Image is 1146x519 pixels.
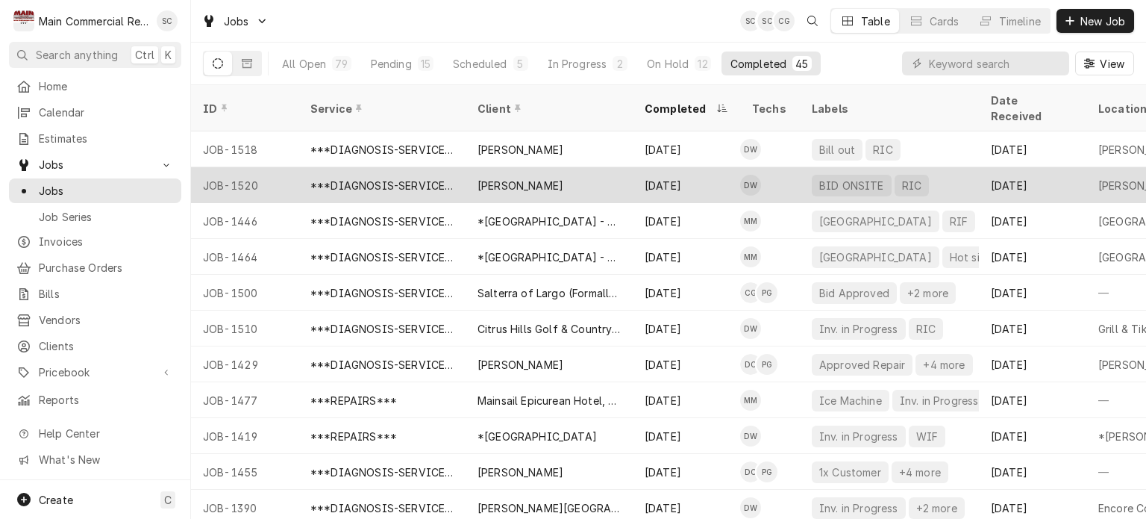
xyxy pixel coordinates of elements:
[979,167,1086,203] div: [DATE]
[915,500,959,516] div: +2 more
[39,183,174,199] span: Jobs
[861,13,890,29] div: Table
[740,211,761,231] div: MM
[39,494,73,506] span: Create
[9,421,181,446] a: Go to Help Center
[310,101,451,116] div: Service
[645,101,713,116] div: Completed
[1077,13,1128,29] span: New Job
[921,357,966,373] div: +4 more
[191,454,298,490] div: JOB-1455
[9,42,181,68] button: Search anythingCtrlK
[191,167,298,203] div: JOB-1520
[1056,9,1134,33] button: New Job
[36,47,118,63] span: Search anything
[191,382,298,418] div: JOB-1477
[740,318,761,339] div: Dorian Wertz's Avatar
[371,56,412,72] div: Pending
[39,78,174,94] span: Home
[647,56,689,72] div: On Hold
[421,56,430,72] div: 15
[224,13,249,29] span: Jobs
[740,390,761,411] div: Mike Marchese's Avatar
[164,492,172,508] span: C
[740,139,761,160] div: DW
[979,382,1086,418] div: [DATE]
[9,255,181,280] a: Purchase Orders
[453,56,507,72] div: Scheduled
[901,178,923,193] div: RIC
[203,101,284,116] div: ID
[757,461,777,482] div: Parker Gilbert's Avatar
[818,429,900,444] div: Inv. in Progress
[477,101,618,116] div: Client
[991,93,1071,124] div: Date Received
[740,354,761,375] div: Dylan Crawford's Avatar
[757,10,778,31] div: Sharon Campbell's Avatar
[906,285,950,301] div: +2 more
[740,211,761,231] div: Mike Marchese's Avatar
[9,282,181,306] a: Bills
[633,418,740,454] div: [DATE]
[9,126,181,151] a: Estimates
[633,131,740,167] div: [DATE]
[191,203,298,239] div: JOB-1446
[191,418,298,454] div: JOB-1419
[39,260,174,276] span: Purchase Orders
[898,464,942,480] div: +4 more
[13,10,34,31] div: M
[979,239,1086,275] div: [DATE]
[898,393,980,408] div: Inv. in Progress
[477,357,563,373] div: [PERSON_NAME]
[948,214,969,229] div: RIF
[39,312,174,328] span: Vendors
[157,10,178,31] div: SC
[979,346,1086,382] div: [DATE]
[930,13,959,29] div: Cards
[740,282,761,303] div: Caleb Gorton's Avatar
[740,426,761,447] div: DW
[818,142,857,158] div: Bill out
[633,275,740,311] div: [DATE]
[795,56,808,72] div: 45
[740,175,761,196] div: DW
[801,9,824,33] button: Open search
[9,74,181,99] a: Home
[757,354,777,375] div: Parker Gilbert's Avatar
[979,203,1086,239] div: [DATE]
[740,461,761,482] div: Dylan Crawford's Avatar
[9,308,181,332] a: Vendors
[757,282,777,303] div: Parker Gilbert's Avatar
[698,56,707,72] div: 12
[39,338,174,354] span: Clients
[818,249,933,265] div: [GEOGRAPHIC_DATA]
[999,13,1041,29] div: Timeline
[633,203,740,239] div: [DATE]
[740,497,761,518] div: Dorian Wertz's Avatar
[740,318,761,339] div: DW
[165,47,172,63] span: K
[633,239,740,275] div: [DATE]
[477,429,597,444] div: *[GEOGRAPHIC_DATA]
[282,56,326,72] div: All Open
[39,452,172,467] span: What's New
[135,47,154,63] span: Ctrl
[812,101,967,116] div: Labels
[195,9,275,34] a: Go to Jobs
[757,282,777,303] div: PG
[9,388,181,412] a: Reports
[818,393,883,408] div: Ice Machine
[1097,56,1127,72] span: View
[752,101,788,116] div: Techs
[9,334,181,358] a: Clients
[9,360,181,385] a: Go to Pricebook
[740,461,761,482] div: DC
[477,178,563,193] div: [PERSON_NAME]
[1075,52,1134,75] button: View
[9,447,181,472] a: Go to What's New
[948,249,994,265] div: Hot side
[616,56,624,72] div: 2
[9,152,181,177] a: Go to Jobs
[191,131,298,167] div: JOB-1518
[633,454,740,490] div: [DATE]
